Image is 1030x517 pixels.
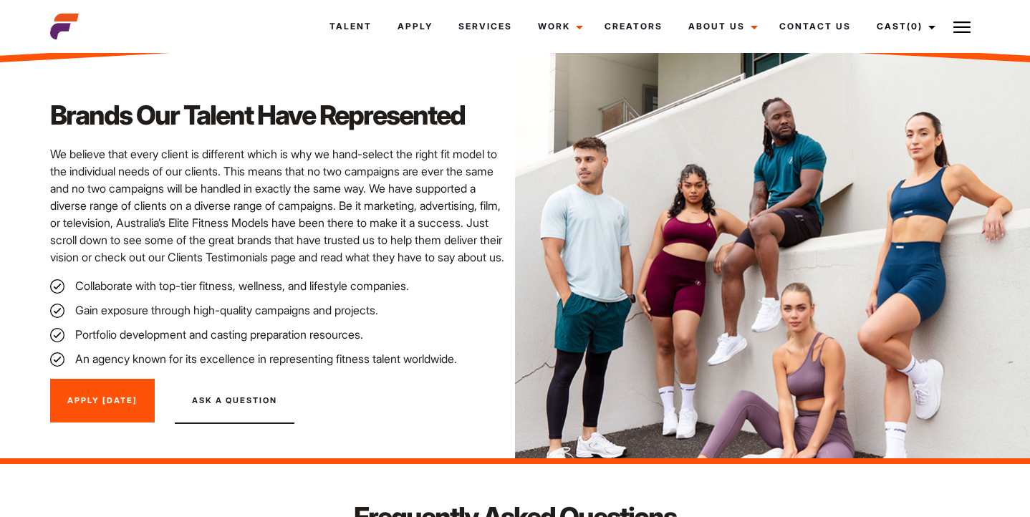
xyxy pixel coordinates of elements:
img: Burger icon [953,19,971,36]
a: Cast(0) [864,7,944,46]
h2: Brands Our Talent Have Represented [50,97,506,134]
p: We believe that every client is different which is why we hand-select the right fit model to the ... [50,145,506,266]
a: About Us [675,7,766,46]
a: Apply [385,7,446,46]
a: Services [446,7,525,46]
button: Ask A Question [175,379,294,425]
a: Contact Us [766,7,864,46]
a: Talent [317,7,385,46]
li: Portfolio development and casting preparation resources. [50,326,506,343]
a: Work [525,7,592,46]
a: Creators [592,7,675,46]
a: Apply [DATE] [50,379,155,423]
li: An agency known for its excellence in representing fitness talent worldwide. [50,350,506,367]
img: cropped-aefm-brand-fav-22-square.png [50,12,79,41]
span: (0) [907,21,923,32]
li: Collaborate with top-tier fitness, wellness, and lifestyle companies. [50,277,506,294]
li: Gain exposure through high-quality campaigns and projects. [50,301,506,319]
